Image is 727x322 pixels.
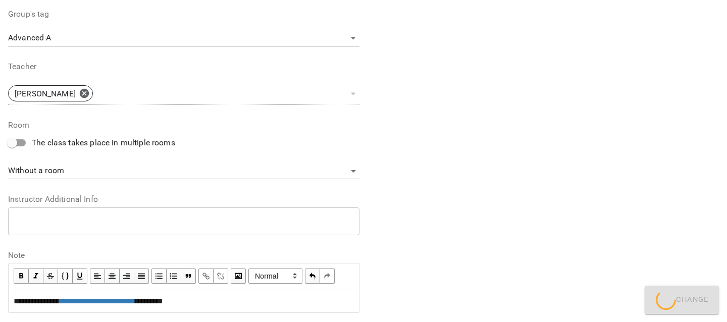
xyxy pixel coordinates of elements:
div: Without a room [8,163,359,179]
button: Remove Link [214,269,228,284]
label: Room [8,121,359,129]
label: Instructor Additional Info [8,195,359,203]
button: Bold [14,269,29,284]
span: Normal [248,269,302,284]
div: [PERSON_NAME] [8,85,93,101]
button: Align Center [105,269,120,284]
p: [PERSON_NAME] [15,88,76,100]
button: Image [231,269,246,284]
button: Monospace [58,269,73,284]
div: [PERSON_NAME] [8,82,359,105]
button: Underline [73,269,87,284]
button: Link [198,269,214,284]
button: Undo [305,269,320,284]
button: Redo [320,269,335,284]
button: UL [151,269,167,284]
button: Italic [29,269,43,284]
button: Align Right [120,269,134,284]
button: Strikethrough [43,269,58,284]
button: Blockquote [181,269,196,284]
button: OL [167,269,181,284]
div: Edit text [9,291,358,312]
label: Teacher [8,63,359,71]
div: Advanced A [8,30,359,46]
span: The class takes place in multiple rooms [32,137,175,149]
button: Align Justify [134,269,149,284]
label: Group's tag [8,10,359,18]
button: Align Left [90,269,105,284]
label: Note [8,251,359,259]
